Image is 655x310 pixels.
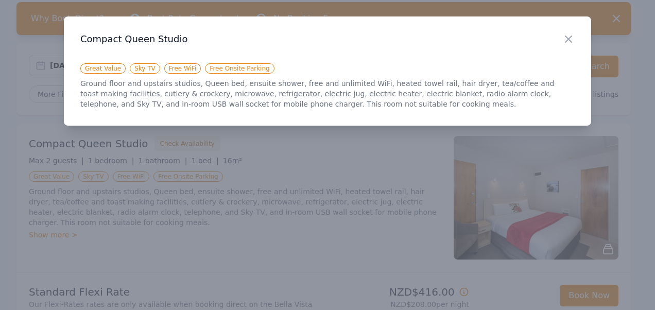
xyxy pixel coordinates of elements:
[80,63,126,74] span: Great Value
[130,63,160,74] span: Sky TV
[164,63,201,74] span: Free WiFi
[205,63,274,74] span: Free Onsite Parking
[80,78,575,109] p: Ground floor and upstairs studios, Queen bed, ensuite shower, free and unlimited WiFi, heated tow...
[80,33,575,45] h3: Compact Queen Studio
